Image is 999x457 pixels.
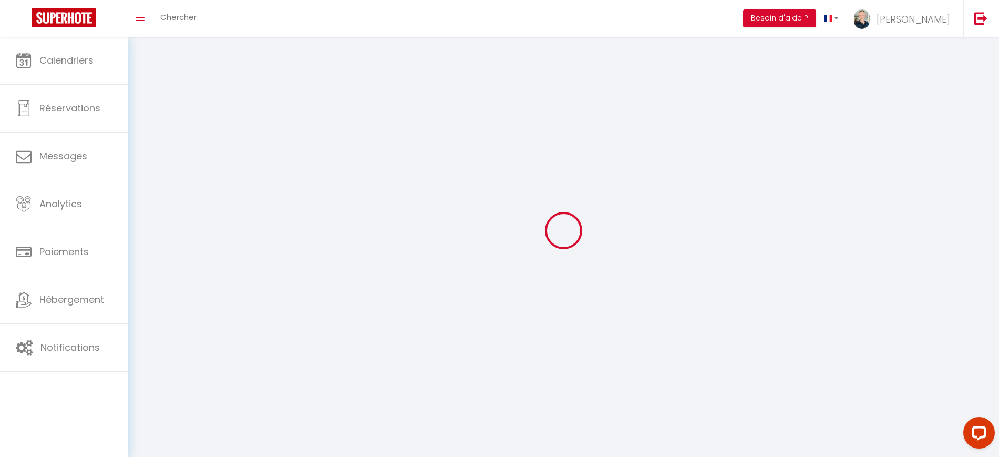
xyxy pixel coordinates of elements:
[39,293,104,306] span: Hébergement
[39,149,87,163] span: Messages
[39,197,82,210] span: Analytics
[39,54,94,67] span: Calendriers
[955,413,999,457] iframe: LiveChat chat widget
[40,341,100,354] span: Notifications
[39,245,89,258] span: Paiements
[39,101,100,115] span: Réservations
[877,13,950,26] span: [PERSON_NAME]
[854,9,870,29] img: ...
[160,12,197,23] span: Chercher
[32,8,96,27] img: Super Booking
[743,9,816,27] button: Besoin d'aide ?
[974,12,987,25] img: logout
